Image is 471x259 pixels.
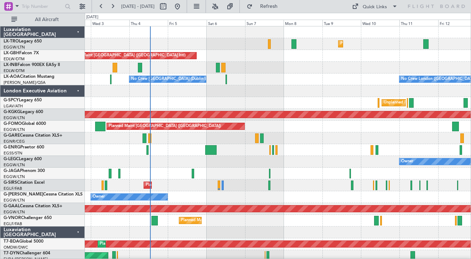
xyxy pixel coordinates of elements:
[4,139,25,144] a: EGNR/CEG
[4,75,20,79] span: LX-AOA
[4,68,25,73] a: EDLW/DTM
[4,239,19,244] span: T7-BDA
[4,133,20,138] span: G-GARE
[4,192,83,197] a: G-[PERSON_NAME]Cessna Citation XLS
[4,209,25,215] a: EGGW/LTN
[4,198,25,203] a: EGGW/LTN
[181,215,293,226] div: Planned Maint [GEOGRAPHIC_DATA] ([GEOGRAPHIC_DATA])
[4,133,62,138] a: G-GARECessna Citation XLS+
[4,122,22,126] span: G-FOMO
[129,20,168,26] div: Thu 4
[22,1,63,12] input: Trip Number
[19,17,75,22] span: All Aircraft
[4,151,22,156] a: EGSS/STN
[4,162,25,168] a: EGGW/LTN
[4,174,25,179] a: EGGW/LTN
[340,39,387,49] div: Planned Maint Dusseldorf
[4,169,45,173] a: G-JAGAPhenom 300
[4,221,22,227] a: EGLF/FAB
[361,20,399,26] div: Wed 10
[91,20,129,26] div: Wed 3
[207,20,245,26] div: Sat 6
[168,20,206,26] div: Fri 5
[4,157,42,161] a: G-LEGCLegacy 600
[4,45,25,50] a: EGGW/LTN
[4,157,19,161] span: G-LEGC
[4,56,25,62] a: EDLW/DTM
[4,103,23,109] a: LGAV/ATH
[4,145,20,149] span: G-ENRG
[4,75,55,79] a: LX-AOACitation Mustang
[4,186,22,191] a: EGLF/FAB
[322,20,361,26] div: Tue 9
[4,181,45,185] a: G-SIRSCitation Excel
[4,39,42,44] a: LX-TROLegacy 650
[4,122,46,126] a: G-FOMOGlobal 6000
[4,251,50,255] a: T7-DYNChallenger 604
[284,20,322,26] div: Mon 8
[4,110,20,114] span: G-KGKG
[100,239,170,249] div: Planned Maint Dubai (Al Maktoum Intl)
[401,156,413,167] div: Owner
[4,216,52,220] a: G-VNORChallenger 650
[4,51,19,55] span: LX-GBH
[4,181,17,185] span: G-SIRS
[4,127,25,132] a: EGGW/LTN
[4,110,43,114] a: G-KGKGLegacy 600
[4,63,17,67] span: LX-INB
[254,4,284,9] span: Refresh
[4,245,28,250] a: OMDW/DWC
[121,3,155,10] span: [DATE] - [DATE]
[4,51,39,55] a: LX-GBHFalcon 7X
[8,14,77,25] button: All Aircraft
[4,204,20,208] span: G-GAAL
[243,1,286,12] button: Refresh
[4,192,43,197] span: G-[PERSON_NAME]
[4,204,62,208] a: G-GAALCessna Citation XLS+
[109,121,221,132] div: Planned Maint [GEOGRAPHIC_DATA] ([GEOGRAPHIC_DATA])
[399,20,438,26] div: Thu 11
[146,180,258,191] div: Planned Maint [GEOGRAPHIC_DATA] ([GEOGRAPHIC_DATA])
[93,192,105,202] div: Owner
[4,251,20,255] span: T7-DYN
[86,14,98,20] div: [DATE]
[67,50,186,61] div: Planned Maint [GEOGRAPHIC_DATA] ([GEOGRAPHIC_DATA] Intl)
[4,98,42,102] a: G-SPCYLegacy 650
[348,1,401,12] button: Quick Links
[4,98,19,102] span: G-SPCY
[4,216,21,220] span: G-VNOR
[4,169,20,173] span: G-JAGA
[4,63,60,67] a: LX-INBFalcon 900EX EASy II
[4,115,25,121] a: EGGW/LTN
[4,39,19,44] span: LX-TRO
[4,80,46,85] a: [PERSON_NAME]/QSA
[4,145,44,149] a: G-ENRGPraetor 600
[363,4,387,11] div: Quick Links
[4,239,43,244] a: T7-BDAGlobal 5000
[131,74,211,85] div: No Crew [GEOGRAPHIC_DATA] (Dublin Intl)
[245,20,284,26] div: Sun 7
